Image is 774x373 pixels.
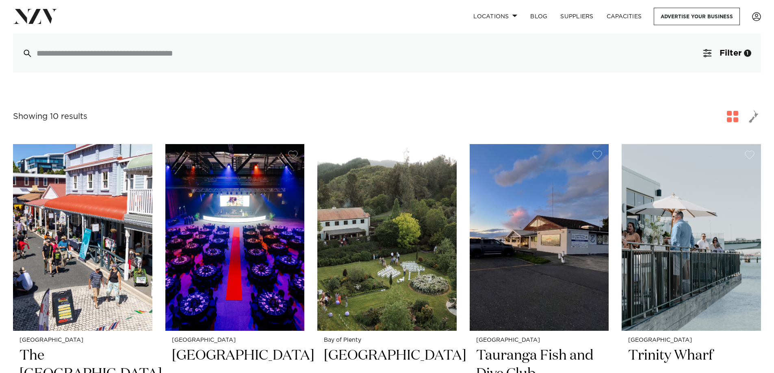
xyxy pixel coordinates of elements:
small: [GEOGRAPHIC_DATA] [172,337,298,343]
a: BLOG [524,8,554,25]
button: Filter1 [694,34,761,73]
small: [GEOGRAPHIC_DATA] [20,337,146,343]
span: Filter [720,49,741,57]
a: Locations [467,8,524,25]
a: SUPPLIERS [554,8,600,25]
div: 1 [744,50,751,57]
small: [GEOGRAPHIC_DATA] [628,337,754,343]
small: [GEOGRAPHIC_DATA] [476,337,603,343]
a: Advertise your business [654,8,740,25]
img: nzv-logo.png [13,9,57,24]
div: Showing 10 results [13,110,87,123]
small: Bay of Plenty [324,337,450,343]
a: Capacities [600,8,648,25]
